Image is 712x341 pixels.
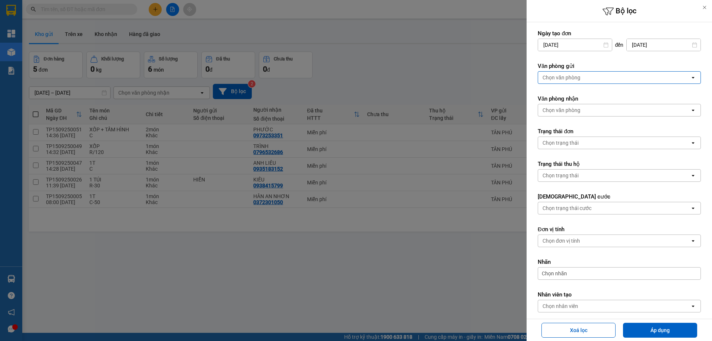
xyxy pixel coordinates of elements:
[87,6,146,23] div: [PERSON_NAME]
[75,48,85,58] span: SL
[543,302,578,310] div: Chọn nhân viên
[690,140,696,146] svg: open
[542,270,567,277] span: Chọn nhãn
[538,193,701,200] label: [DEMOGRAPHIC_DATA] cước
[87,6,105,14] span: Nhận:
[538,291,701,298] label: Nhân viên tạo
[538,39,612,51] input: Select a date.
[6,6,82,23] div: [GEOGRAPHIC_DATA]
[543,237,580,245] div: Chọn đơn vị tính
[690,173,696,178] svg: open
[538,160,701,168] label: Trạng thái thu hộ
[543,204,591,212] div: Chọn trạng thái cước
[538,226,701,233] label: Đơn vị tính
[615,41,624,49] span: đến
[87,23,146,32] div: TẸO
[690,303,696,309] svg: open
[527,6,712,17] h6: Bộ lọc
[690,205,696,211] svg: open
[543,139,578,147] div: Chọn trạng thái
[690,75,696,81] svg: open
[538,128,701,135] label: Trạng thái đơn
[623,323,697,338] button: Áp dụng
[538,30,701,37] label: Ngày tạo đơn
[543,106,580,114] div: Chọn văn phòng
[538,62,701,70] label: Văn phòng gửi
[538,258,701,266] label: Nhãn
[6,6,18,14] span: Gửi:
[86,36,118,44] span: Chưa cước
[541,323,616,338] button: Xoá lọc
[6,23,82,32] div: BÉ
[6,49,146,58] div: Tên hàng: 1 HỘP ( : 1 )
[690,107,696,113] svg: open
[627,39,701,51] input: Select a date.
[538,95,701,102] label: Văn phòng nhận
[543,172,578,179] div: Chọn trạng thái
[690,238,696,244] svg: open
[543,74,580,81] div: Chọn văn phòng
